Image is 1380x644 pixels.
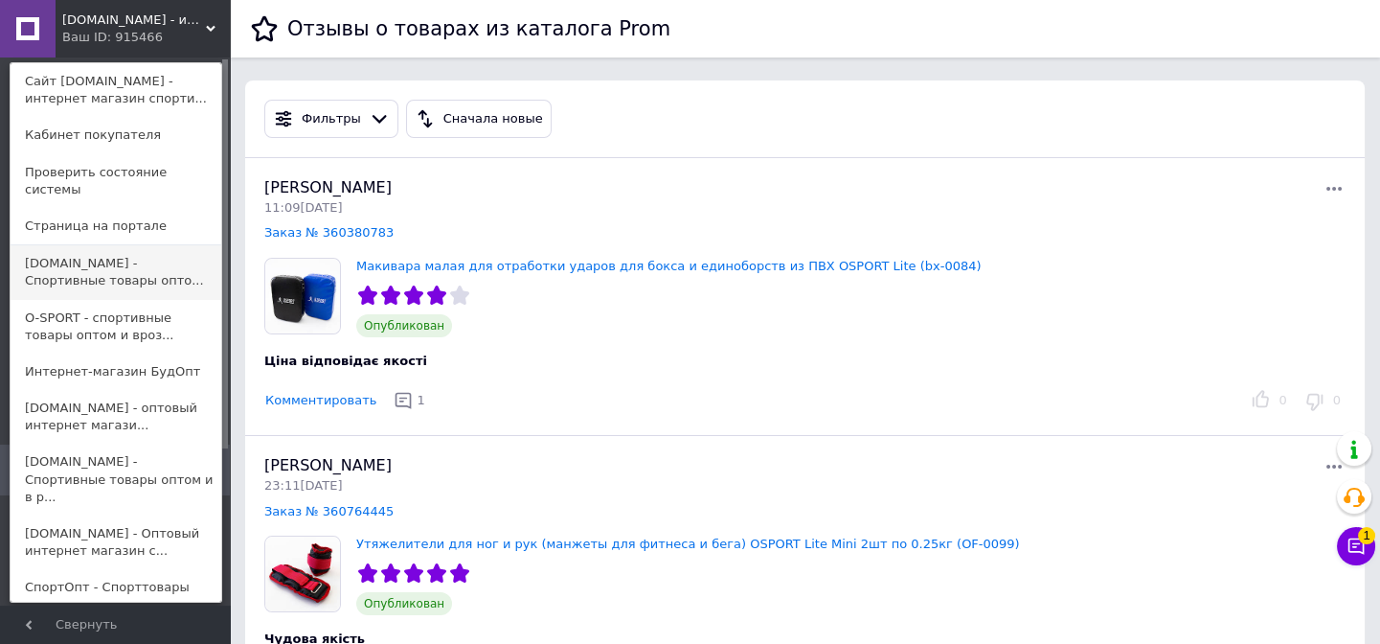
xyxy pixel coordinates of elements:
[389,386,433,416] button: 1
[11,516,221,569] a: [DOMAIN_NAME] - Оптовый интернет магазин с...
[440,109,547,129] div: Сначала новые
[356,592,452,615] span: Опубликован
[1358,527,1375,544] span: 1
[356,537,1020,551] a: Утяжелители для ног и рук (манжеты для фитнеса и бега) OSPORT Lite Mini 2шт по 0.25кг (OF-0099)
[11,63,221,117] a: Сайт [DOMAIN_NAME] - интернет магазин спорти...
[264,100,398,138] button: Фильтры
[265,537,340,611] img: Утяжелители для ног и рук (манжеты для фитнеса и бега) OSPORT Lite Mini 2шт по 0.25кг (OF-0099)
[264,456,392,474] span: [PERSON_NAME]
[11,390,221,444] a: [DOMAIN_NAME] - оптовый интернет магази...
[11,117,221,153] a: Кабинет покупателя
[11,444,221,516] a: [DOMAIN_NAME] - Спортивные товары оптом и в р...
[265,259,340,333] img: Макивара малая для отработки ударов для бокса и единоборств из ПВХ OSPORT Lite (bx-0084)
[264,478,342,493] span: 23:11[DATE]
[406,100,552,138] button: Сначала новые
[1337,527,1375,565] button: Чат с покупателем1
[264,391,377,411] button: Комментировать
[264,504,394,518] a: Заказ № 360764445
[11,300,221,354] a: O-SPORT - спортивные товары оптом и вроз...
[11,245,221,299] a: [DOMAIN_NAME] - Спортивные товары опто...
[11,208,221,244] a: Страница на портале
[264,178,392,196] span: [PERSON_NAME]
[62,11,206,29] span: OSPORT.UA - интернет магазин спортивных товаров
[264,354,427,368] span: Ціна відповідає якості
[356,259,982,273] a: Макивара малая для отработки ударов для бокса и единоборств из ПВХ OSPORT Lite (bx-0084)
[287,17,670,40] h1: Отзывы о товарах из каталога Prom
[417,393,424,407] span: 1
[298,109,365,129] div: Фильтры
[11,154,221,208] a: Проверить состояние системы
[11,354,221,390] a: Интернет-магазин БудОпт
[264,225,394,240] a: Заказ № 360380783
[356,314,452,337] span: Опубликован
[264,200,342,215] span: 11:09[DATE]
[11,569,221,623] a: СпортОпт - Спорттовары оптом
[62,29,143,46] div: Ваш ID: 915466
